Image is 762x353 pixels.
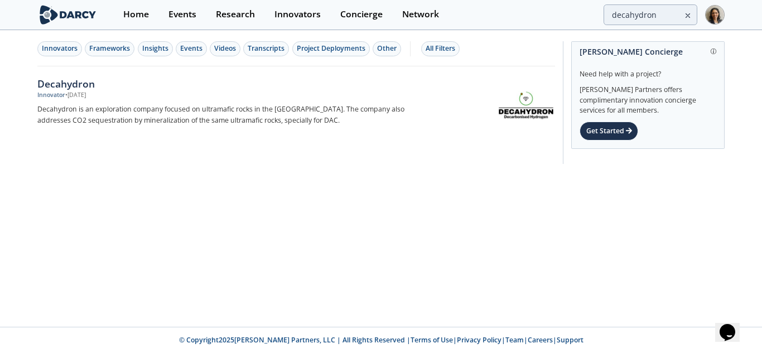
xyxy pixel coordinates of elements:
button: Insights [138,41,173,56]
a: Team [505,335,524,345]
button: Transcripts [243,41,289,56]
div: Innovators [42,43,78,54]
button: All Filters [421,41,460,56]
div: Research [216,10,255,19]
a: Decahydron Innovator •[DATE] Decahydron is an exploration company focused on ultramafic rocks in ... [37,66,555,164]
div: Videos [214,43,236,54]
button: Events [176,41,207,56]
div: Insights [142,43,168,54]
div: Project Deployments [297,43,365,54]
a: Privacy Policy [457,335,501,345]
div: • [DATE] [65,91,86,100]
div: All Filters [426,43,455,54]
button: Videos [210,41,240,56]
div: Events [168,10,196,19]
img: information.svg [711,49,717,55]
div: Network [402,10,439,19]
img: Decahydron [499,78,553,133]
img: Profile [705,5,725,25]
iframe: chat widget [715,308,751,342]
div: Need help with a project? [580,61,716,79]
p: © Copyright 2025 [PERSON_NAME] Partners, LLC | All Rights Reserved | | | | | [40,335,722,345]
div: Innovators [274,10,321,19]
div: Home [123,10,149,19]
div: [PERSON_NAME] Partners offers complimentary innovation concierge services for all members. [580,79,716,116]
a: Terms of Use [411,335,453,345]
div: Transcripts [248,43,284,54]
div: Get Started [580,122,638,141]
a: Support [557,335,583,345]
button: Project Deployments [292,41,370,56]
button: Other [373,41,401,56]
div: Decahydron [37,76,407,91]
button: Innovators [37,41,82,56]
div: Events [180,43,202,54]
div: Innovator [37,91,65,100]
div: Concierge [340,10,383,19]
div: Frameworks [89,43,130,54]
a: Careers [528,335,553,345]
input: Advanced Search [604,4,697,25]
img: logo-wide.svg [37,5,98,25]
div: [PERSON_NAME] Concierge [580,42,716,61]
div: Other [377,43,397,54]
button: Frameworks [85,41,134,56]
p: Decahydron is an exploration company focused on ultramafic rocks in the [GEOGRAPHIC_DATA]. The co... [37,104,407,126]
